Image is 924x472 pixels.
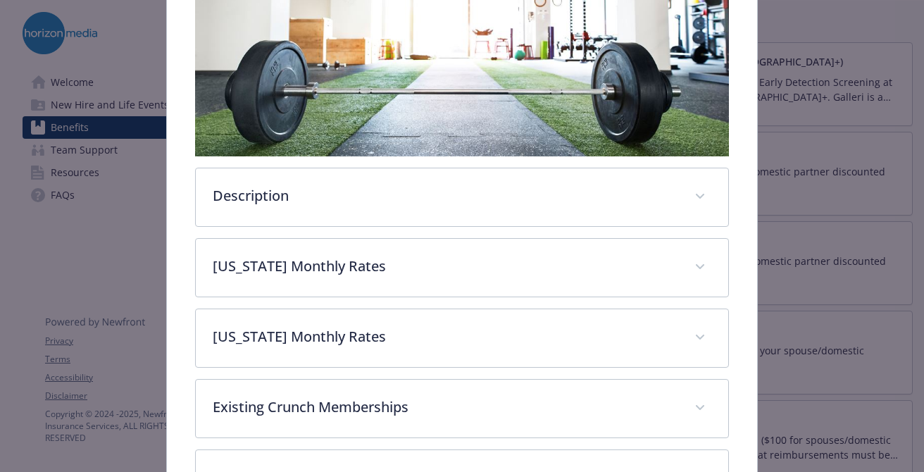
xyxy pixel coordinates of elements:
div: [US_STATE] Monthly Rates [196,309,728,367]
div: [US_STATE] Monthly Rates [196,239,728,297]
p: Description [213,185,678,206]
div: Description [196,168,728,226]
p: [US_STATE] Monthly Rates [213,326,678,347]
p: Existing Crunch Memberships [213,397,678,418]
div: Existing Crunch Memberships [196,380,728,437]
p: [US_STATE] Monthly Rates [213,256,678,277]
